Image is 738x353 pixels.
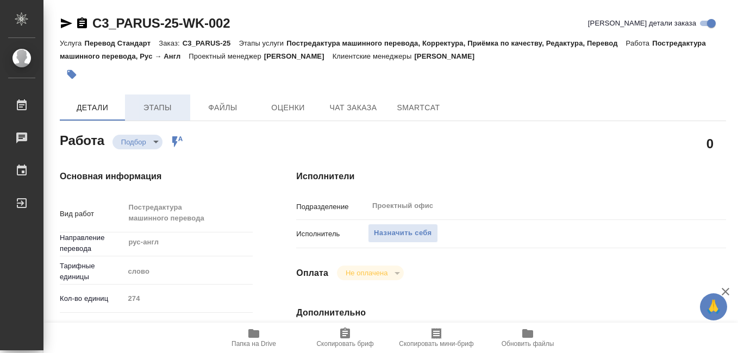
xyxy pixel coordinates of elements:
[132,101,184,115] span: Этапы
[399,340,473,348] span: Скопировать мини-бриф
[296,306,726,319] h4: Дополнительно
[296,229,368,239] p: Исполнитель
[262,101,314,115] span: Оценки
[183,39,239,47] p: C3_PARUS-25
[60,261,124,282] p: Тарифные единицы
[60,170,253,183] h4: Основная информация
[189,52,264,60] p: Проектный менеджер
[66,101,118,115] span: Детали
[374,227,431,239] span: Назначить себя
[337,266,404,280] div: Подбор
[112,135,162,149] div: Подбор
[704,295,723,318] span: 🙏
[60,39,706,60] p: Постредактура машинного перевода, Рус → Англ
[706,134,714,153] h2: 0
[159,39,182,47] p: Заказ:
[700,293,727,320] button: 🙏
[60,232,124,254] p: Направление перевода
[60,293,124,304] p: Кол-во единиц
[208,323,299,353] button: Папка на Drive
[333,52,415,60] p: Клиентские менеджеры
[392,101,445,115] span: SmartCat
[588,18,696,29] span: [PERSON_NAME] детали заказа
[84,39,159,47] p: Перевод Стандарт
[60,17,73,30] button: Скопировать ссылку для ЯМессенджера
[482,323,573,353] button: Обновить файлы
[124,318,253,336] div: Техника
[368,224,437,243] button: Назначить себя
[342,268,391,278] button: Не оплачена
[124,291,253,306] input: Пустое поле
[60,39,84,47] p: Услуга
[60,130,104,149] h2: Работа
[239,39,286,47] p: Этапы услуги
[299,323,391,353] button: Скопировать бриф
[626,39,653,47] p: Работа
[316,340,373,348] span: Скопировать бриф
[286,39,626,47] p: Постредактура машинного перевода, Корректура, Приёмка по качеству, Редактура, Перевод
[60,62,84,86] button: Добавить тэг
[264,52,333,60] p: [PERSON_NAME]
[232,340,276,348] span: Папка на Drive
[391,323,482,353] button: Скопировать мини-бриф
[76,17,89,30] button: Скопировать ссылку
[296,170,726,183] h4: Исполнители
[118,137,149,147] button: Подбор
[197,101,249,115] span: Файлы
[296,267,328,280] h4: Оплата
[92,16,230,30] a: C3_PARUS-25-WK-002
[414,52,483,60] p: [PERSON_NAME]
[502,340,554,348] span: Обновить файлы
[60,322,124,332] p: Общая тематика
[296,201,368,212] p: Подразделение
[124,262,253,281] div: слово
[60,209,124,219] p: Вид работ
[327,101,379,115] span: Чат заказа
